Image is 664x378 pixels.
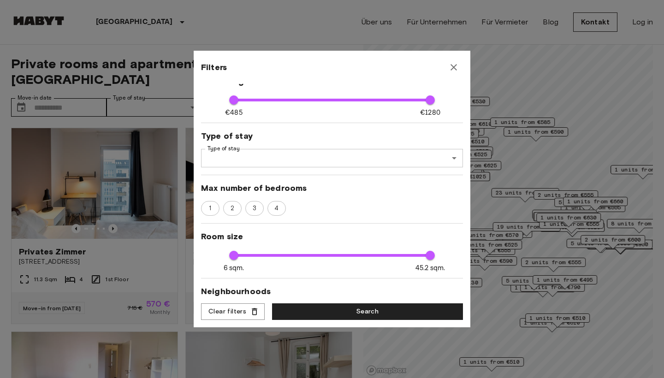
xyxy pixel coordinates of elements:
label: Type of stay [207,145,240,153]
div: 2 [223,201,242,216]
span: 2 [225,204,239,213]
button: Clear filters [201,303,265,320]
span: Filters [201,62,227,73]
span: 4 [269,204,284,213]
span: Room size [201,231,463,242]
span: Neighbourhoods [201,286,463,297]
div: 4 [267,201,286,216]
span: Type of stay [201,130,463,142]
div: 1 [201,201,219,216]
div: 3 [245,201,264,216]
span: 6 sqm. [224,263,244,273]
span: 45.2 sqm. [415,263,445,273]
span: 1 [204,204,216,213]
span: Max number of bedrooms [201,183,463,194]
span: €1280 [420,108,440,118]
span: €485 [225,108,243,118]
span: 3 [248,204,261,213]
button: Search [272,303,463,320]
